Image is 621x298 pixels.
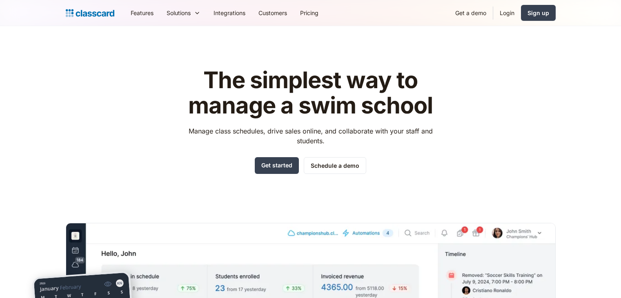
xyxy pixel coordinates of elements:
a: Logo [66,7,114,19]
a: Customers [252,4,294,22]
a: Sign up [521,5,556,21]
a: Features [124,4,160,22]
a: Pricing [294,4,325,22]
a: Schedule a demo [304,157,366,174]
a: Login [493,4,521,22]
div: Solutions [167,9,191,17]
h1: The simplest way to manage a swim school [181,68,440,118]
a: Get started [255,157,299,174]
div: Sign up [528,9,549,17]
a: Get a demo [449,4,493,22]
a: Integrations [207,4,252,22]
div: Solutions [160,4,207,22]
p: Manage class schedules, drive sales online, and collaborate with your staff and students. [181,126,440,146]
